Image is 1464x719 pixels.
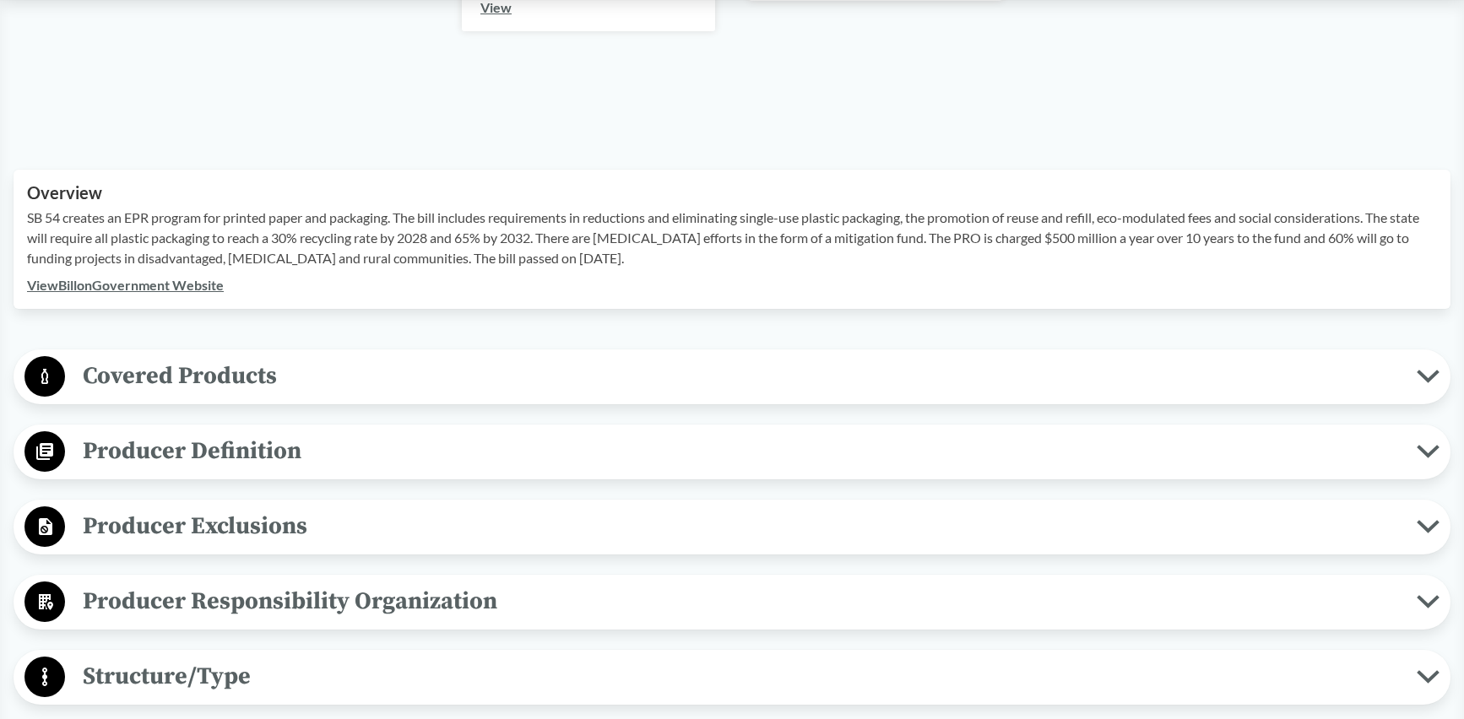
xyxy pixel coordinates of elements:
a: ViewBillonGovernment Website [27,277,224,293]
button: Covered Products [19,355,1445,398]
button: Producer Definition [19,430,1445,473]
button: Structure/Type [19,656,1445,699]
span: Producer Definition [65,432,1417,470]
h2: Overview [27,183,1437,203]
span: Covered Products [65,357,1417,395]
span: Producer Responsibility Organization [65,582,1417,620]
button: Producer Exclusions [19,505,1445,549]
span: Producer Exclusions [65,507,1417,545]
p: SB 54 creates an EPR program for printed paper and packaging. The bill includes requirements in r... [27,208,1437,268]
span: Structure/Type [65,657,1417,695]
button: Producer Responsibility Organization [19,581,1445,624]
